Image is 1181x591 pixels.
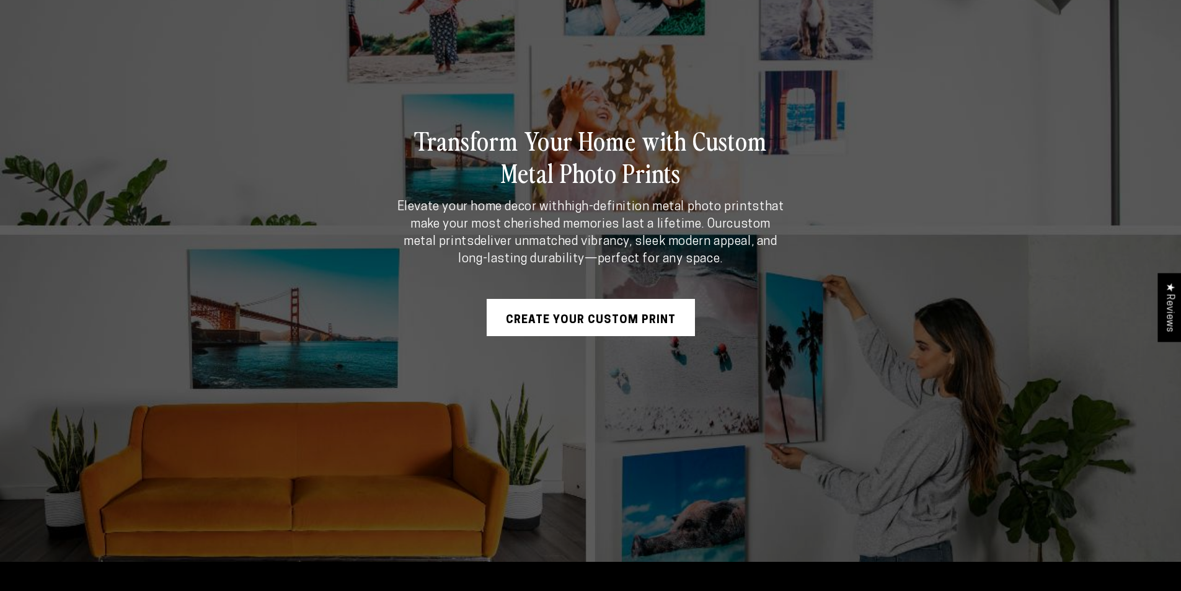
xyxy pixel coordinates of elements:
h2: Transform Your Home with Custom Metal Photo Prints [396,124,786,189]
strong: high-definition metal photo prints [565,201,759,213]
a: Create Your Custom Print [487,299,695,336]
p: Elevate your home decor with that make your most cherished memories last a lifetime. Our deliver ... [396,198,786,268]
div: Click to open Judge.me floating reviews tab [1157,273,1181,342]
strong: custom metal prints [404,218,771,248]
